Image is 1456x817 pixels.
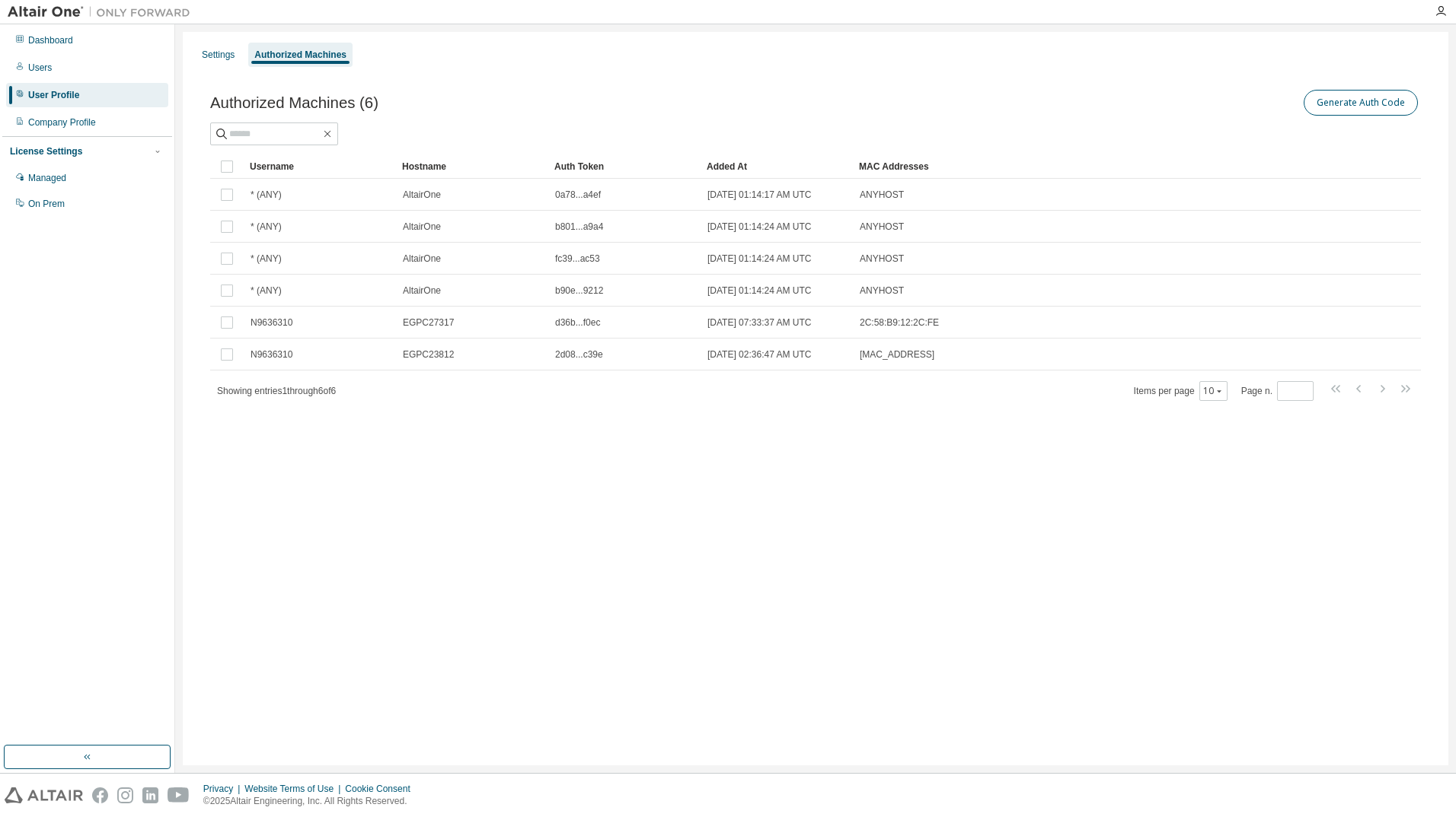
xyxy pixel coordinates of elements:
button: 10 [1203,385,1224,397]
span: * (ANY) [251,189,282,201]
span: AltairOne [403,285,441,297]
div: Company Profile [28,116,96,129]
span: ANYHOST [860,221,904,233]
span: * (ANY) [251,285,282,297]
span: ANYHOST [860,285,904,297]
span: [DATE] 01:14:24 AM UTC [707,253,812,265]
span: AltairOne [403,253,441,265]
button: Generate Auth Code [1304,90,1418,116]
span: * (ANY) [251,221,282,233]
span: [MAC_ADDRESS] [860,348,934,361]
span: d36b...f0ec [555,316,600,329]
span: AltairOne [403,189,441,201]
span: EGPC27317 [403,316,454,329]
div: Users [28,62,52,74]
div: License Settings [10,145,82,157]
span: fc39...ac53 [555,253,600,265]
div: User Profile [28,89,79,101]
img: instagram.svg [117,787,133,803]
span: [DATE] 01:14:24 AM UTC [707,285,812,297]
img: Altair One [8,5,198,20]
div: Auth Token [554,154,694,179]
span: Authorized Machines (6) [210,94,378,112]
span: [DATE] 02:36:47 AM UTC [707,348,812,361]
span: [DATE] 01:14:24 AM UTC [707,221,812,233]
span: [DATE] 07:33:37 AM UTC [707,316,812,329]
span: 2d08...c39e [555,348,603,361]
span: ANYHOST [860,189,904,201]
span: 0a78...a4ef [555,189,601,201]
div: Cookie Consent [345,783,419,795]
span: [DATE] 01:14:17 AM UTC [707,189,812,201]
span: Items per page [1134,381,1228,401]
span: b90e...9212 [555,285,603,297]
div: Managed [28,172,66,184]
img: facebook.svg [92,787,108,803]
span: ANYHOST [860,253,904,265]
img: linkedin.svg [142,787,158,803]
div: Website Terms of Use [244,783,345,795]
div: Authorized Machines [254,49,346,61]
img: youtube.svg [168,787,190,803]
div: On Prem [28,198,65,210]
span: N9636310 [251,316,292,329]
span: Showing entries 1 through 6 of 6 [217,386,336,396]
p: © 2025 Altair Engineering, Inc. All Rights Reserved. [203,795,420,808]
div: Hostname [402,154,542,179]
div: Added At [707,154,847,179]
span: Page n. [1241,381,1314,401]
span: b801...a9a4 [555,221,603,233]
span: * (ANY) [251,253,282,265]
div: Privacy [203,783,244,795]
div: MAC Addresses [859,154,1261,179]
div: Dashboard [28,34,73,46]
span: AltairOne [403,221,441,233]
div: Username [250,154,390,179]
span: N9636310 [251,348,292,361]
span: EGPC23812 [403,348,454,361]
span: 2C:58:B9:12:2C:FE [860,316,939,329]
div: Settings [202,49,235,61]
img: altair_logo.svg [5,787,83,803]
